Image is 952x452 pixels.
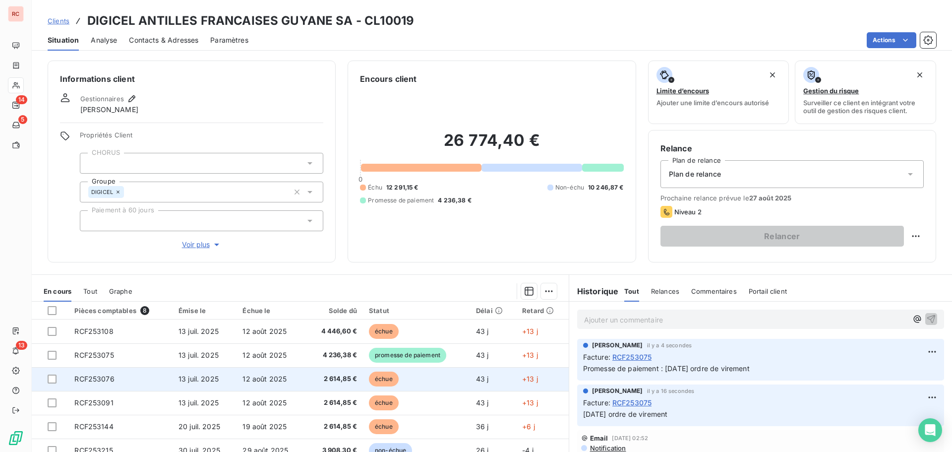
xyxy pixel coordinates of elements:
span: 2 614,85 € [311,398,357,408]
span: Non-échu [555,183,584,192]
span: 2 614,85 € [311,374,357,384]
span: RCF253075 [612,352,652,362]
span: 0 [358,175,362,183]
span: Portail client [749,287,787,295]
span: +13 j [522,327,538,335]
span: 12 août 2025 [242,398,287,407]
span: Notification [589,444,626,452]
span: 27 août 2025 [749,194,792,202]
div: Retard [522,307,562,315]
input: Ajouter une valeur [88,216,96,225]
span: Gestion du risque [803,87,859,95]
span: 13 juil. 2025 [178,398,219,407]
span: il y a 16 secondes [647,388,695,394]
span: 12 août 2025 [242,375,287,383]
span: +13 j [522,351,538,359]
span: [PERSON_NAME] [592,387,643,395]
span: 4 236,38 € [311,350,357,360]
span: il y a 4 secondes [647,342,692,348]
h6: Informations client [60,73,323,85]
span: Limite d’encours [656,87,709,95]
div: Émise le [178,307,231,315]
span: 13 juil. 2025 [178,351,219,359]
span: 43 j [476,351,489,359]
span: Relances [651,287,679,295]
div: Statut [369,307,464,315]
span: 5 [18,115,27,124]
span: Ajouter une limite d’encours autorisé [656,99,769,107]
span: 13 juil. 2025 [178,327,219,335]
span: Plan de relance [669,169,721,179]
span: Propriétés Client [80,131,323,145]
span: Promesse de paiement : [DATE] ordre de virement [583,364,750,373]
button: Actions [867,32,916,48]
span: +6 j [522,422,535,431]
span: [PERSON_NAME] [592,341,643,350]
button: Gestion du risqueSurveiller ce client en intégrant votre outil de gestion des risques client. [795,61,936,124]
span: 43 j [476,398,489,407]
span: RCF253075 [612,397,652,408]
span: Paramètres [210,35,248,45]
span: [DATE] ordre de virement [583,410,668,418]
button: Relancer [660,226,904,247]
a: Clients [48,16,69,26]
span: Niveau 2 [674,208,702,216]
div: RC [8,6,24,22]
span: Email [590,434,608,442]
h2: 26 774,40 € [360,130,623,160]
span: RCF253075 [74,351,114,359]
span: Prochaine relance prévue le [660,194,924,202]
span: Clients [48,17,69,25]
span: Tout [83,287,97,295]
span: 12 août 2025 [242,351,287,359]
span: Contacts & Adresses [129,35,198,45]
span: Voir plus [182,240,222,250]
h3: DIGICEL ANTILLES FRANCAISES GUYANE SA - CL10019 [87,12,414,30]
span: Facture : [583,397,610,408]
span: +13 j [522,398,538,407]
span: Surveiller ce client en intégrant votre outil de gestion des risques client. [803,99,928,115]
span: +13 j [522,375,538,383]
span: Tout [624,287,639,295]
a: 5 [8,117,23,133]
span: RCF253091 [74,398,113,407]
span: RCF253076 [74,375,114,383]
span: 43 j [476,327,489,335]
div: Open Intercom Messenger [918,418,942,442]
span: Facture : [583,352,610,362]
span: 10 246,87 € [588,183,624,192]
span: Gestionnaires [80,95,124,103]
span: Situation [48,35,79,45]
span: 2 614,85 € [311,422,357,432]
a: 14 [8,97,23,113]
span: Analyse [91,35,117,45]
span: RCF253108 [74,327,113,335]
span: DIGICEL [91,189,113,195]
div: Échue le [242,307,299,315]
span: 20 juil. 2025 [178,422,220,431]
span: 13 [16,341,27,350]
span: 12 291,15 € [386,183,418,192]
span: RCF253144 [74,422,113,431]
span: 13 juil. 2025 [178,375,219,383]
span: 4 236,38 € [438,196,472,205]
button: Limite d’encoursAjouter une limite d’encours autorisé [648,61,789,124]
span: échue [369,372,399,387]
span: 14 [16,95,27,104]
span: promesse de paiement [369,348,446,363]
span: 12 août 2025 [242,327,287,335]
input: Ajouter une valeur [88,159,96,168]
span: Graphe [109,287,132,295]
button: Voir plus [80,239,323,250]
span: [DATE] 02:52 [612,435,648,441]
span: échue [369,395,399,410]
input: Ajouter une valeur [124,188,132,196]
div: Pièces comptables [74,306,167,315]
span: Commentaires [691,287,737,295]
h6: Encours client [360,73,416,85]
span: échue [369,419,399,434]
span: 8 [140,306,149,315]
span: Promesse de paiement [368,196,434,205]
span: 4 446,60 € [311,326,357,336]
div: Solde dû [311,307,357,315]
